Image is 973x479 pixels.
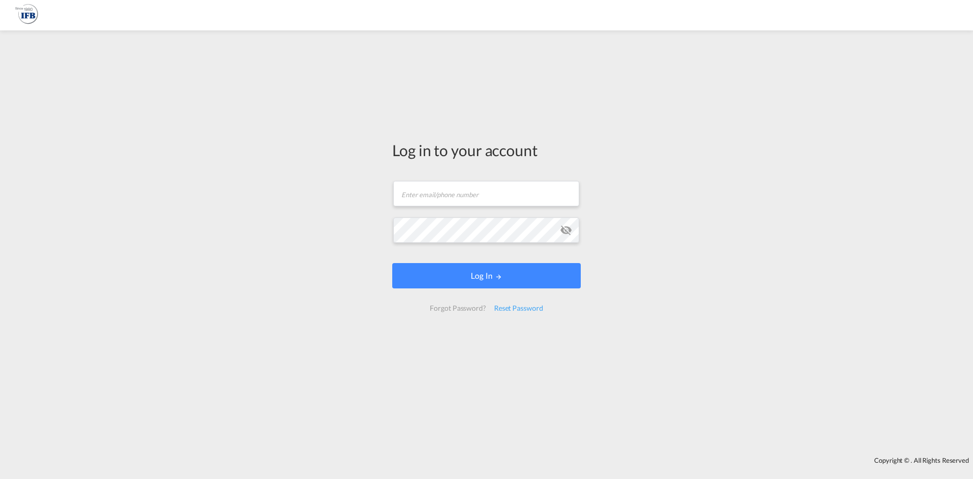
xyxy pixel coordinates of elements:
[392,139,581,161] div: Log in to your account
[392,263,581,288] button: LOGIN
[393,181,579,206] input: Enter email/phone number
[426,299,490,317] div: Forgot Password?
[560,224,572,236] md-icon: icon-eye-off
[15,4,38,27] img: 1f261f00256b11eeaf3d89493e6660f9.png
[490,299,547,317] div: Reset Password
